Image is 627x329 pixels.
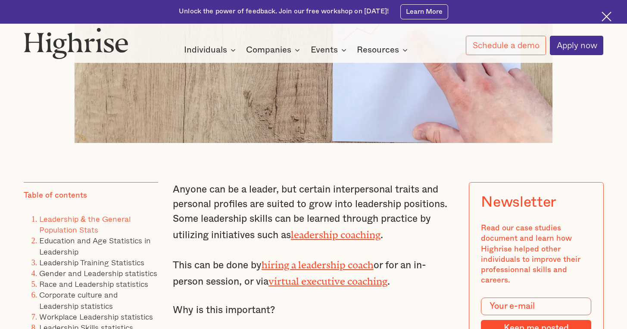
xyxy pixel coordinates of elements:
[39,234,151,257] a: Education and Age Statistics in Leadership
[602,12,611,22] img: Cross icon
[357,45,410,55] div: Resources
[24,190,87,201] div: Table of contents
[39,289,118,311] a: Corporate culture and Leadership statistics
[291,229,381,236] a: leadership coaching
[184,45,227,55] div: Individuals
[39,267,157,279] a: Gender and Leadership statistics
[268,276,387,282] a: virtual executive coaching
[400,4,448,19] a: Learn More
[246,45,303,55] div: Companies
[357,45,399,55] div: Resources
[173,303,455,317] p: Why is this important?
[311,45,349,55] div: Events
[466,36,546,55] a: Schedule a demo
[481,298,591,315] input: Your e-mail
[179,7,389,16] div: Unlock the power of feedback. Join our free workshop on [DATE]!
[481,223,591,286] div: Read our case studies document and learn how Highrise helped other individuals to improve their p...
[39,213,131,236] a: Leadership & the General Population Stats
[550,36,604,55] a: Apply now
[173,182,455,242] p: Anyone can be a leader, but certain interpersonal traits and personal profiles are suited to grow...
[39,278,148,290] a: Race and Leadership statistics
[481,194,556,211] div: Newsletter
[311,45,338,55] div: Events
[39,310,153,323] a: Workplace Leadership statistics
[39,256,144,268] a: Leadership Training Statistics
[246,45,291,55] div: Companies
[173,256,455,289] p: This can be done by or for an in-person session, or via .
[24,28,128,59] img: Highrise logo
[184,45,238,55] div: Individuals
[262,259,374,266] a: hiring a leadership coach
